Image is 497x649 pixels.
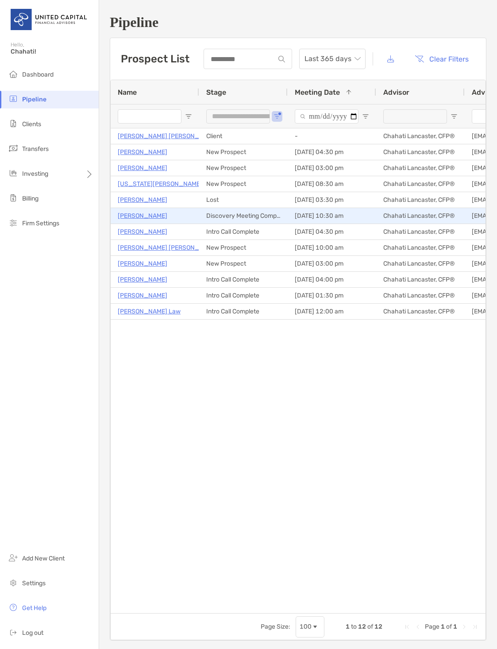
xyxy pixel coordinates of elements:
[288,240,376,255] div: [DATE] 10:00 am
[362,113,369,120] button: Open Filter Menu
[446,623,452,630] span: of
[22,120,41,128] span: Clients
[22,220,59,227] span: Firm Settings
[288,128,376,144] div: -
[206,88,226,97] span: Stage
[451,113,458,120] button: Open Filter Menu
[199,240,288,255] div: New Prospect
[199,160,288,176] div: New Prospect
[118,242,218,253] a: [PERSON_NAME] [PERSON_NAME]
[22,170,48,178] span: Investing
[22,629,43,637] span: Log out
[376,160,465,176] div: Chahati Lancaster, CFP®
[288,304,376,319] div: [DATE] 12:00 am
[288,144,376,160] div: [DATE] 04:30 pm
[118,109,181,124] input: Name Filter Input
[22,71,54,78] span: Dashboard
[199,256,288,271] div: New Prospect
[118,194,167,205] a: [PERSON_NAME]
[274,113,281,120] button: Open Filter Menu
[376,256,465,271] div: Chahati Lancaster, CFP®
[346,623,350,630] span: 1
[118,147,167,158] a: [PERSON_NAME]
[199,272,288,287] div: Intro Call Complete
[118,162,167,174] a: [PERSON_NAME]
[288,176,376,192] div: [DATE] 08:30 am
[118,88,137,97] span: Name
[414,623,421,630] div: Previous Page
[8,143,19,154] img: transfers icon
[471,623,478,630] div: Last Page
[199,128,288,144] div: Client
[8,217,19,228] img: firm-settings icon
[199,224,288,240] div: Intro Call Complete
[288,224,376,240] div: [DATE] 04:30 pm
[118,274,167,285] a: [PERSON_NAME]
[8,118,19,129] img: clients icon
[278,56,285,62] img: input icon
[199,208,288,224] div: Discovery Meeting Complete
[22,604,46,612] span: Get Help
[118,210,167,221] a: [PERSON_NAME]
[118,178,202,189] a: [US_STATE][PERSON_NAME]
[461,623,468,630] div: Next Page
[367,623,373,630] span: of
[199,144,288,160] div: New Prospect
[199,192,288,208] div: Lost
[376,288,465,303] div: Chahati Lancaster, CFP®
[376,272,465,287] div: Chahati Lancaster, CFP®
[453,623,457,630] span: 1
[383,88,409,97] span: Advisor
[304,49,360,69] span: Last 365 days
[8,168,19,178] img: investing icon
[8,193,19,203] img: billing icon
[351,623,357,630] span: to
[22,145,49,153] span: Transfers
[8,552,19,563] img: add_new_client icon
[22,579,46,587] span: Settings
[295,88,340,97] span: Meeting Date
[288,192,376,208] div: [DATE] 03:30 pm
[376,208,465,224] div: Chahati Lancaster, CFP®
[8,93,19,104] img: pipeline icon
[121,53,189,65] h3: Prospect List
[118,290,167,301] a: [PERSON_NAME]
[118,226,167,237] p: [PERSON_NAME]
[8,69,19,79] img: dashboard icon
[376,224,465,240] div: Chahati Lancaster, CFP®
[425,623,439,630] span: Page
[8,602,19,613] img: get-help icon
[295,109,358,124] input: Meeting Date Filter Input
[110,14,486,31] h1: Pipeline
[261,623,290,630] div: Page Size:
[22,195,39,202] span: Billing
[118,258,167,269] a: [PERSON_NAME]
[288,288,376,303] div: [DATE] 01:30 pm
[296,616,324,637] div: Page Size
[118,131,218,142] a: [PERSON_NAME] [PERSON_NAME]
[288,160,376,176] div: [DATE] 03:00 pm
[376,240,465,255] div: Chahati Lancaster, CFP®
[374,623,382,630] span: 12
[11,4,88,35] img: United Capital Logo
[118,306,181,317] a: [PERSON_NAME] Law
[358,623,366,630] span: 12
[376,176,465,192] div: Chahati Lancaster, CFP®
[408,49,475,69] button: Clear Filters
[404,623,411,630] div: First Page
[8,627,19,637] img: logout icon
[376,144,465,160] div: Chahati Lancaster, CFP®
[288,272,376,287] div: [DATE] 04:00 pm
[8,577,19,588] img: settings icon
[199,288,288,303] div: Intro Call Complete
